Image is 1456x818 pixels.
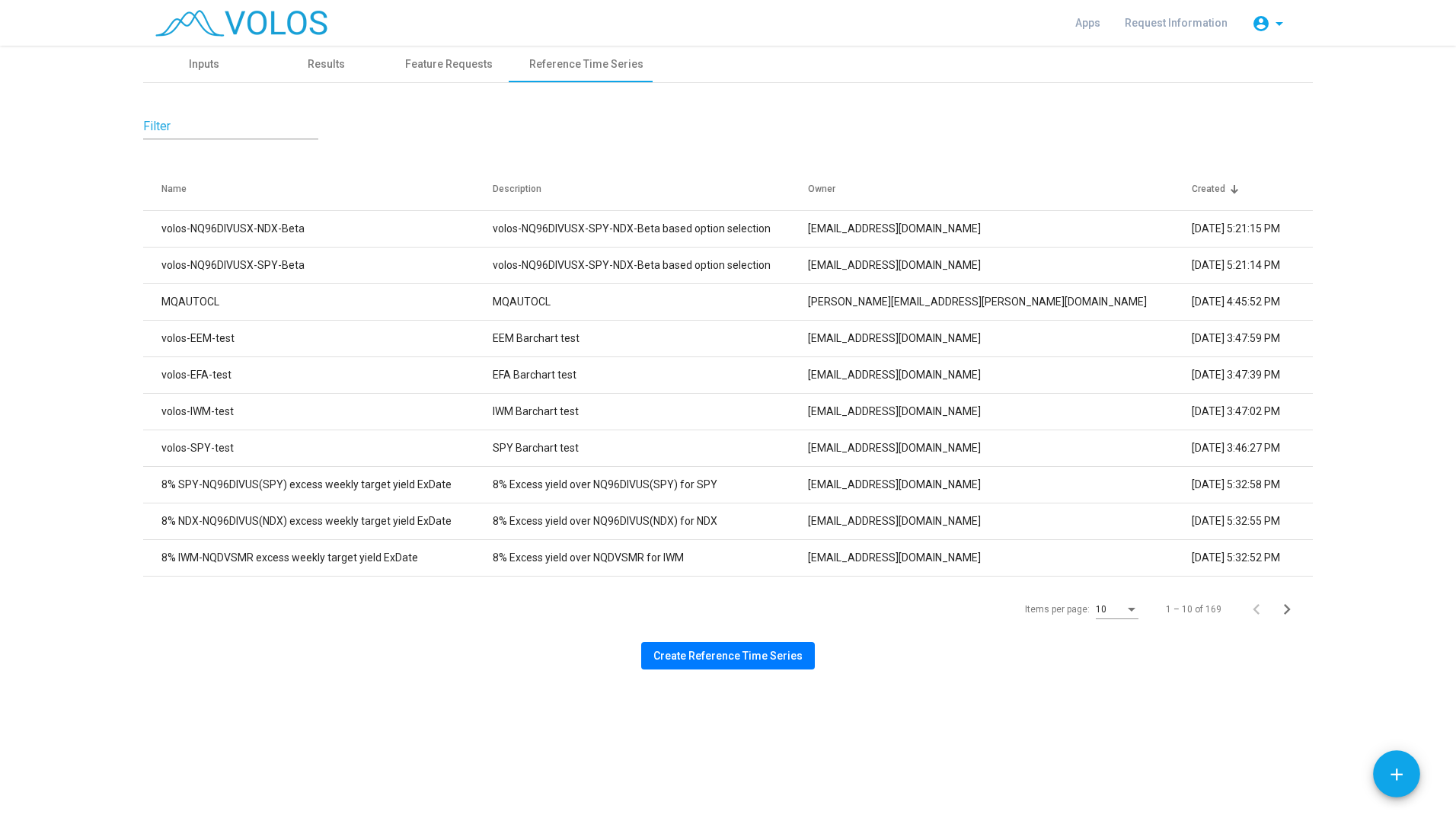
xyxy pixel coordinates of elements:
[143,210,493,247] td: volos-NQ96DIVUSX-NDX-Beta
[493,393,808,430] td: IWM Barchart test
[493,320,808,356] td: EEM Barchart test
[808,393,1192,430] td: [EMAIL_ADDRESS][DOMAIN_NAME]
[1252,14,1270,33] mat-icon: account_circle
[808,356,1192,393] td: [EMAIL_ADDRESS][DOMAIN_NAME]
[1063,9,1113,37] a: Apps
[808,539,1192,576] td: [EMAIL_ADDRESS][DOMAIN_NAME]
[808,247,1192,283] td: [EMAIL_ADDRESS][DOMAIN_NAME]
[143,247,493,283] td: volos-NQ96DIVUSX-SPY-Beta
[1192,247,1313,283] td: [DATE] 5:21:14 PM
[1192,539,1313,576] td: [DATE] 5:32:52 PM
[808,283,1192,320] td: [PERSON_NAME][EMAIL_ADDRESS][PERSON_NAME][DOMAIN_NAME]
[1192,283,1313,320] td: [DATE] 4:45:52 PM
[308,56,345,72] div: Results
[1192,182,1225,196] div: Created
[405,56,493,72] div: Feature Requests
[493,283,808,320] td: MQAUTOCL
[808,182,835,196] div: Owner
[641,642,815,669] button: Create Reference Time Series
[493,356,808,393] td: EFA Barchart test
[1192,320,1313,356] td: [DATE] 3:47:59 PM
[493,182,808,196] div: Description
[143,539,493,576] td: 8% IWM-NQDVSMR excess weekly target yield ExDate
[143,356,493,393] td: volos-EFA-test
[1113,9,1240,37] a: Request Information
[808,320,1192,356] td: [EMAIL_ADDRESS][DOMAIN_NAME]
[1166,602,1221,616] div: 1 – 10 of 169
[1192,356,1313,393] td: [DATE] 3:47:39 PM
[653,650,803,662] span: Create Reference Time Series
[1192,393,1313,430] td: [DATE] 3:47:02 PM
[143,283,493,320] td: MQAUTOCL
[1025,602,1090,616] div: Items per page:
[161,182,493,196] div: Name
[1125,17,1228,29] span: Request Information
[1373,750,1420,797] button: Add icon
[493,182,541,196] div: Description
[493,466,808,503] td: 8% Excess yield over NQ96DIVUS(SPY) for SPY
[493,503,808,539] td: 8% Excess yield over NQ96DIVUS(NDX) for NDX
[493,210,808,247] td: volos-NQ96DIVUSX-SPY-NDX-Beta based option selection
[189,56,219,72] div: Inputs
[808,466,1192,503] td: [EMAIL_ADDRESS][DOMAIN_NAME]
[808,210,1192,247] td: [EMAIL_ADDRESS][DOMAIN_NAME]
[493,247,808,283] td: volos-NQ96DIVUSX-SPY-NDX-Beta based option selection
[161,182,187,196] div: Name
[1246,594,1276,625] button: Previous page
[143,393,493,430] td: volos-IWM-test
[493,539,808,576] td: 8% Excess yield over NQDVSMR for IWM
[1192,466,1313,503] td: [DATE] 5:32:58 PM
[1387,765,1407,784] mat-icon: add
[529,56,643,72] div: Reference Time Series
[808,182,1192,196] div: Owner
[1192,182,1295,196] div: Created
[1075,17,1100,29] span: Apps
[1192,430,1313,466] td: [DATE] 3:46:27 PM
[1096,605,1138,615] mat-select: Items per page:
[1192,503,1313,539] td: [DATE] 5:32:55 PM
[1096,604,1106,615] span: 10
[143,320,493,356] td: volos-EEM-test
[808,503,1192,539] td: [EMAIL_ADDRESS][DOMAIN_NAME]
[143,430,493,466] td: volos-SPY-test
[1192,210,1313,247] td: [DATE] 5:21:15 PM
[1270,14,1288,33] mat-icon: arrow_drop_down
[143,503,493,539] td: 8% NDX-NQ96DIVUS(NDX) excess weekly target yield ExDate
[493,430,808,466] td: SPY Barchart test
[808,430,1192,466] td: [EMAIL_ADDRESS][DOMAIN_NAME]
[1276,594,1307,625] button: Next page
[143,466,493,503] td: 8% SPY-NQ96DIVUS(SPY) excess weekly target yield ExDate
